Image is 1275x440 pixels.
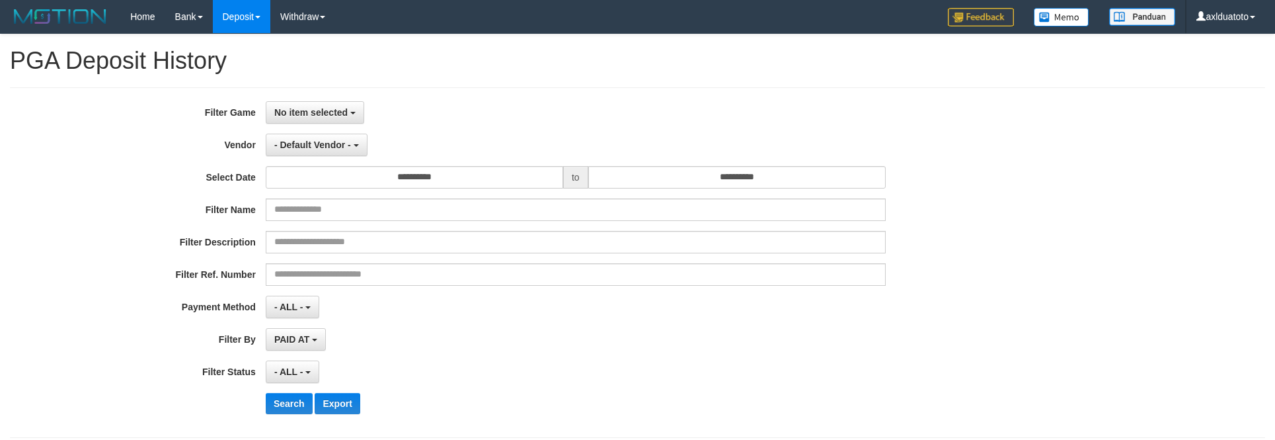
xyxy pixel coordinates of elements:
[315,393,360,414] button: Export
[274,367,303,377] span: - ALL -
[266,134,367,156] button: - Default Vendor -
[274,140,351,150] span: - Default Vendor -
[266,328,326,351] button: PAID AT
[266,101,364,124] button: No item selected
[274,334,309,345] span: PAID AT
[563,166,588,189] span: to
[1109,8,1175,26] img: panduan.png
[1034,8,1089,26] img: Button%20Memo.svg
[10,48,1265,74] h1: PGA Deposit History
[266,361,319,383] button: - ALL -
[266,393,313,414] button: Search
[948,8,1014,26] img: Feedback.jpg
[266,296,319,318] button: - ALL -
[274,302,303,312] span: - ALL -
[10,7,110,26] img: MOTION_logo.png
[274,107,348,118] span: No item selected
